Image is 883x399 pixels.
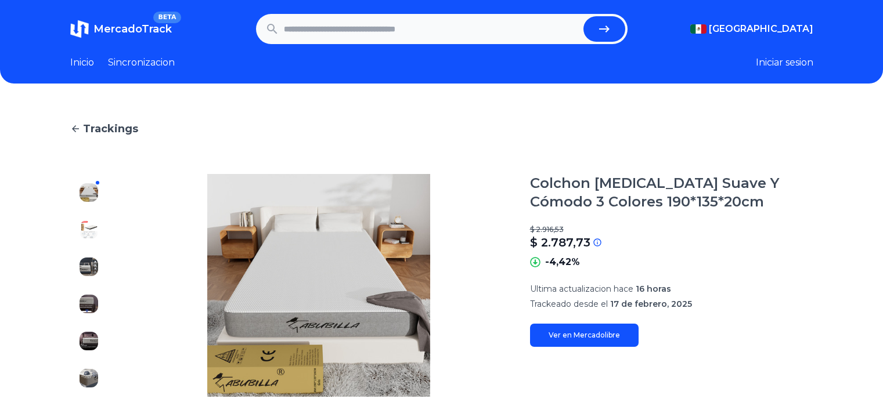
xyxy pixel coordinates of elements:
img: Colchon Memory Foam Suave Y Cómodo 3 Colores 190*135*20cm [80,369,98,387]
p: $ 2.787,73 [530,234,590,251]
span: Trackeado desde el [530,299,608,309]
a: Sincronizacion [108,56,175,70]
a: Trackings [70,121,813,137]
img: MercadoTrack [70,20,89,38]
span: Ultima actualizacion hace [530,284,633,294]
img: Colchon Memory Foam Suave Y Cómodo 3 Colores 190*135*20cm [131,174,507,397]
a: Ver en Mercadolibre [530,324,639,347]
span: Trackings [83,121,138,137]
img: Colchon Memory Foam Suave Y Cómodo 3 Colores 190*135*20cm [80,220,98,239]
span: BETA [153,12,181,23]
span: MercadoTrack [93,23,172,35]
a: Inicio [70,56,94,70]
span: 16 horas [636,284,671,294]
button: [GEOGRAPHIC_DATA] [690,22,813,36]
button: Iniciar sesion [756,56,813,70]
img: Colchon Memory Foam Suave Y Cómodo 3 Colores 190*135*20cm [80,183,98,202]
a: MercadoTrackBETA [70,20,172,38]
h1: Colchon [MEDICAL_DATA] Suave Y Cómodo 3 Colores 190*135*20cm [530,174,813,211]
p: -4,42% [545,255,580,269]
p: $ 2.916,53 [530,225,813,234]
img: Colchon Memory Foam Suave Y Cómodo 3 Colores 190*135*20cm [80,332,98,350]
img: Colchon Memory Foam Suave Y Cómodo 3 Colores 190*135*20cm [80,295,98,313]
img: Colchon Memory Foam Suave Y Cómodo 3 Colores 190*135*20cm [80,257,98,276]
span: [GEOGRAPHIC_DATA] [709,22,813,36]
span: 17 de febrero, 2025 [610,299,692,309]
img: Mexico [690,24,707,34]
